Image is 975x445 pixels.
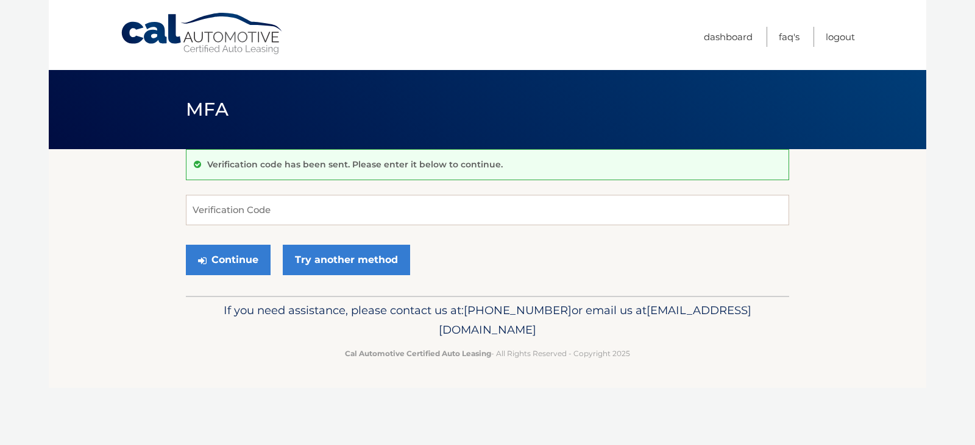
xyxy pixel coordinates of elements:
[194,347,781,360] p: - All Rights Reserved - Copyright 2025
[120,12,285,55] a: Cal Automotive
[345,349,491,358] strong: Cal Automotive Certified Auto Leasing
[464,303,572,317] span: [PHONE_NUMBER]
[704,27,753,47] a: Dashboard
[283,245,410,275] a: Try another method
[186,245,271,275] button: Continue
[207,159,503,170] p: Verification code has been sent. Please enter it below to continue.
[779,27,799,47] a: FAQ's
[186,98,229,121] span: MFA
[439,303,751,337] span: [EMAIL_ADDRESS][DOMAIN_NAME]
[194,301,781,340] p: If you need assistance, please contact us at: or email us at
[826,27,855,47] a: Logout
[186,195,789,225] input: Verification Code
